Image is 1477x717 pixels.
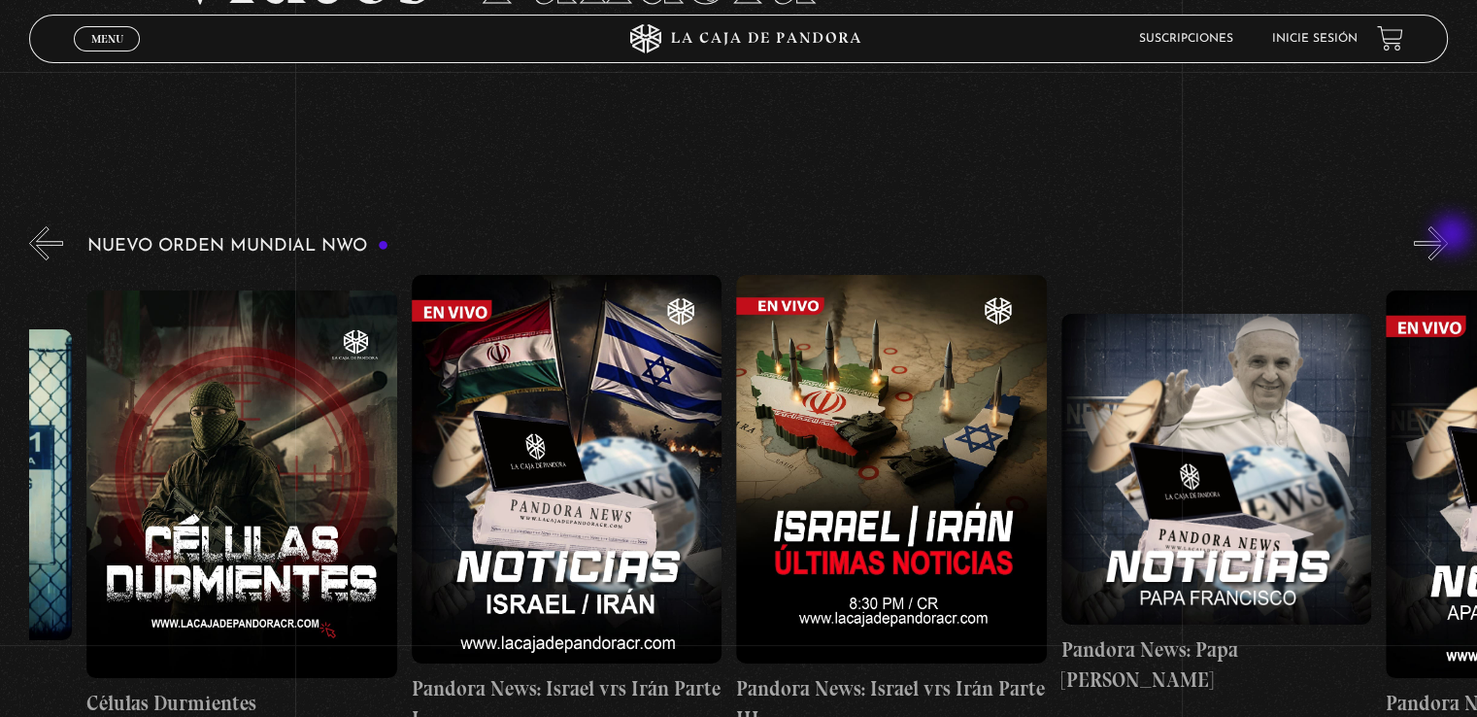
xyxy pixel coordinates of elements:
[1272,33,1358,45] a: Inicie sesión
[91,33,123,45] span: Menu
[84,50,130,63] span: Cerrar
[87,237,388,256] h3: Nuevo Orden Mundial NWO
[1414,226,1448,260] button: Next
[1061,634,1371,696] h4: Pandora News: Papa [PERSON_NAME]
[1139,33,1233,45] a: Suscripciones
[1377,25,1403,51] a: View your shopping cart
[29,226,63,260] button: Previous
